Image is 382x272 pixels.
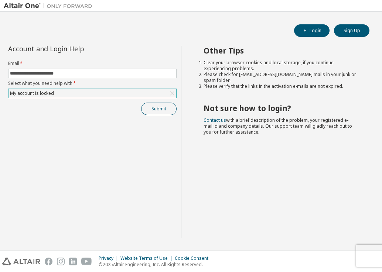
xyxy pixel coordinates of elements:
img: linkedin.svg [69,258,77,265]
h2: Other Tips [204,46,356,55]
img: instagram.svg [57,258,65,265]
button: Submit [141,103,177,115]
img: youtube.svg [81,258,92,265]
li: Please check for [EMAIL_ADDRESS][DOMAIN_NAME] mails in your junk or spam folder. [204,72,356,83]
button: Sign Up [334,24,369,37]
button: Login [294,24,330,37]
li: Clear your browser cookies and local storage, if you continue experiencing problems. [204,60,356,72]
img: altair_logo.svg [2,258,40,265]
div: Website Terms of Use [120,255,175,261]
label: Email [8,61,177,66]
span: with a brief description of the problem, your registered e-mail id and company details. Our suppo... [204,117,352,135]
p: © 2025 Altair Engineering, Inc. All Rights Reserved. [99,261,213,268]
div: Privacy [99,255,120,261]
a: Contact us [204,117,226,123]
img: Altair One [4,2,96,10]
div: My account is locked [9,89,55,97]
h2: Not sure how to login? [204,103,356,113]
div: My account is locked [8,89,176,98]
div: Account and Login Help [8,46,143,52]
img: facebook.svg [45,258,52,265]
div: Cookie Consent [175,255,213,261]
li: Please verify that the links in the activation e-mails are not expired. [204,83,356,89]
label: Select what you need help with [8,80,177,86]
